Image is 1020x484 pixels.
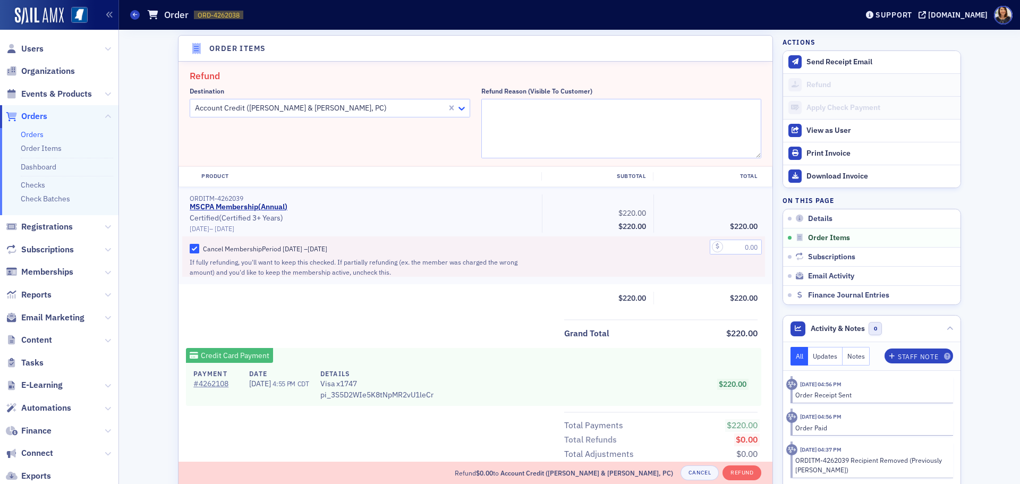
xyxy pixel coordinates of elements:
span: Orders [21,111,47,122]
span: Reports [21,289,52,301]
span: Finance Journal Entries [808,291,889,300]
span: Email Activity [808,271,854,281]
div: pi_3S5D2WIe5K8tNpMR2vU1leCr [320,369,433,401]
div: Grand Total [564,327,609,340]
a: Reports [6,289,52,301]
span: 0 [869,322,882,335]
a: #4262108 [193,378,238,389]
h1: Order [164,9,189,21]
span: [DATE] [283,244,302,253]
input: 0.00 [710,240,762,254]
div: Product [194,172,541,181]
a: E-Learning [6,379,63,391]
a: Organizations [6,65,75,77]
span: Visa x1747 [320,378,433,389]
span: Subscriptions [21,244,74,256]
span: Grand Total [564,327,613,340]
span: $220.00 [618,208,646,218]
div: Activity [786,444,797,455]
a: Orders [21,130,44,139]
a: Exports [6,470,51,482]
button: Refund [722,465,761,480]
div: [DOMAIN_NAME] [928,10,988,20]
img: SailAMX [71,7,88,23]
div: Total Adjustments [564,448,634,461]
span: Total Adjustments [564,448,637,461]
span: Total Refunds [564,434,620,446]
div: Total Payments [564,419,623,432]
img: SailAMX [15,7,64,24]
a: Automations [6,402,71,414]
button: View as User [783,119,960,142]
div: Refund [806,80,955,90]
span: Cancel Membership Period – [203,244,327,253]
time: 9/8/2025 04:37 PM [800,446,841,453]
span: Finance [21,425,52,437]
div: Print Invoice [806,149,955,158]
span: If fully refunding, you'll want to keep this checked. If partially refunding (ex. the member was ... [190,258,517,276]
button: Staff Note [885,349,953,363]
div: Refund Reason (Visible to Customer) [481,87,592,95]
span: [DATE] [308,244,327,253]
div: Download Invoice [806,172,955,181]
a: MSCPA Membership(Annual) [190,202,287,212]
a: View Homepage [64,7,88,25]
h2: Refund [190,69,761,83]
a: Tasks [6,357,44,369]
span: [DATE] [190,224,209,233]
a: Registrations [6,221,73,233]
span: Total Payments [564,419,627,432]
a: Finance [6,425,52,437]
div: ORDITM-4262039 Recipient Removed (Previously [PERSON_NAME]) [795,455,946,475]
button: All [790,347,809,366]
h4: Actions [783,37,815,47]
span: [DATE] [249,379,273,388]
span: Tasks [21,357,44,369]
span: Account Credit ([PERSON_NAME] & [PERSON_NAME], PC) [500,469,673,477]
div: Support [875,10,912,20]
button: Send Receipt Email [783,51,960,73]
a: Users [6,43,44,55]
a: Content [6,334,52,346]
span: Email Marketing [21,312,84,324]
h4: Order Items [209,43,266,54]
div: Activity [786,412,797,423]
span: $0.00 [736,434,758,445]
div: Order Paid [795,423,946,432]
div: ORDITM-4262039 [190,194,534,202]
span: Order Items [808,233,850,243]
span: Activity & Notes [811,323,865,334]
a: Connect [6,447,53,459]
span: $0.00 [736,448,758,459]
div: Credit Card Payment [186,348,273,363]
button: Notes [843,347,870,366]
div: Apply Check Payment [806,103,955,113]
span: Exports [21,470,51,482]
span: Profile [994,6,1013,24]
button: [DOMAIN_NAME] [919,11,991,19]
span: Details [808,214,832,224]
a: Orders [6,111,47,122]
span: E-Learning [21,379,63,391]
div: Send Receipt Email [806,57,955,67]
span: $220.00 [730,293,758,303]
span: 4:55 PM [273,379,295,388]
div: Total Refunds [564,434,617,446]
span: $220.00 [618,222,646,231]
span: ORD-4262038 [198,11,240,20]
input: Cancel MembershipPeriod [DATE] –[DATE] [190,244,199,253]
time: 9/8/2025 04:56 PM [800,380,841,388]
div: Destination [190,87,224,95]
a: Print Invoice [783,142,960,165]
h4: Date [249,369,309,378]
span: Connect [21,447,53,459]
a: Download Invoice [783,165,960,188]
span: Refund to [455,468,673,478]
span: $0.00 [476,469,493,477]
span: $220.00 [726,328,758,338]
div: View as User [806,126,955,135]
a: Checks [21,180,45,190]
a: Events & Products [6,88,92,100]
span: Subscriptions [808,252,855,262]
